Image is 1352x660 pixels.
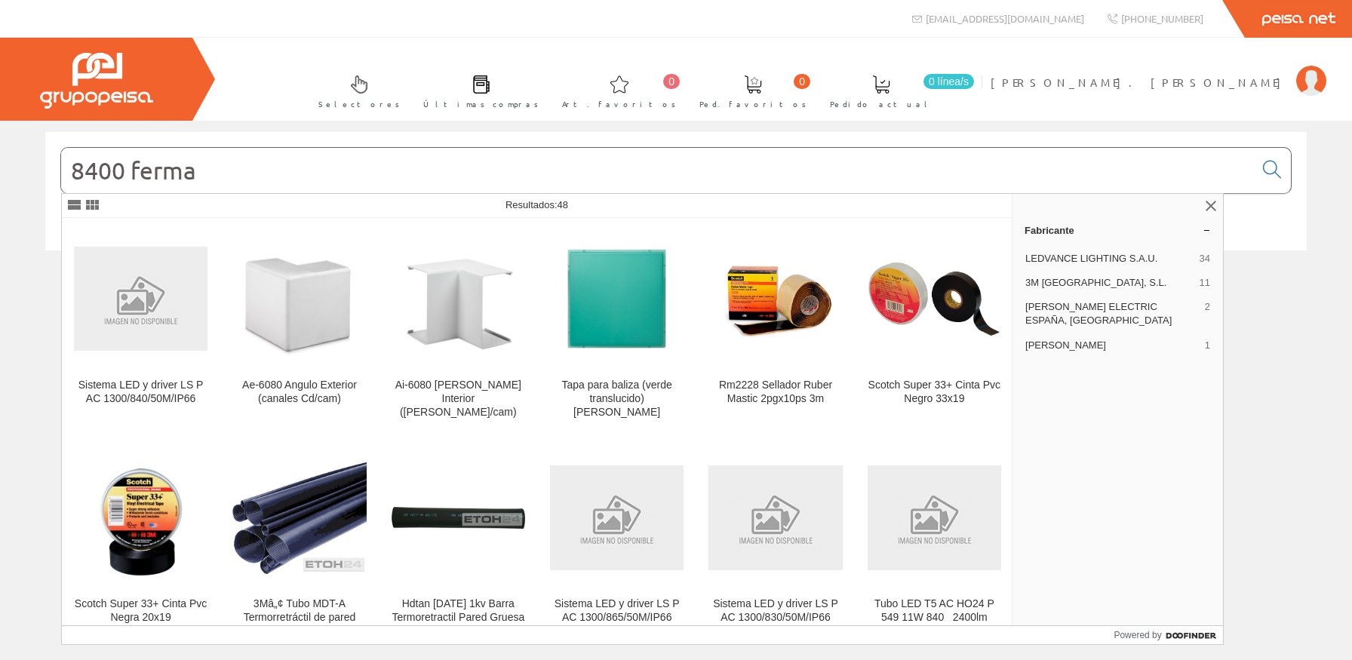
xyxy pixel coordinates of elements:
div: Ai-6080 [PERSON_NAME] Interior ([PERSON_NAME]/cam) [392,379,525,419]
a: Rm2228 Sellador Ruber Mastic 2pgx10ps 3m Rm2228 Sellador Ruber Mastic 2pgx10ps 3m [696,219,854,437]
a: Selectores [303,63,407,118]
span: [PERSON_NAME] ELECTRIC ESPAÑA, [GEOGRAPHIC_DATA] [1025,300,1199,327]
img: Sistema LED y driver LS P AC 1300/830/50M/IP66 [708,465,842,570]
a: Hdtan 12-3-1000 1kv Barra Termoretractil Pared Gruesa 3M Hdtan [DATE] 1kv Barra Termoretractil Pa... [379,437,537,655]
span: [PERSON_NAME] [1025,339,1199,352]
a: Ai-6080 Angulo Interior (canales Cd/cam) Ai-6080 [PERSON_NAME] Interior ([PERSON_NAME]/cam) [379,219,537,437]
span: Art. favoritos [562,97,676,112]
div: © Grupo Peisa [45,269,1307,282]
span: [PERSON_NAME]. [PERSON_NAME] [991,75,1289,90]
span: 3M [GEOGRAPHIC_DATA], S.L. [1025,276,1194,290]
div: Sistema LED y driver LS P AC 1300/830/50M/IP66 [708,597,842,625]
span: Últimas compras [423,97,539,112]
img: Hdtan 12-3-1000 1kv Barra Termoretractil Pared Gruesa 3M [392,507,525,529]
img: Scotch Super 33+ Cinta Pvc Negro 33x19 [868,232,1001,365]
span: 11 [1200,276,1210,290]
img: Tubo LED T5 AC HO24 P 549 11W 840 2400lm [868,465,1001,570]
div: Rm2228 Sellador Ruber Mastic 2pgx10ps 3m [708,379,842,406]
a: Tubo LED T5 AC HO24 P 549 11W 840 2400lm Tubo LED T5 AC HO24 P 549 11W 840 2400lm [856,437,1013,655]
img: Sistema LED y driver LS P AC 1300/840/50M/IP66 [74,247,207,351]
span: [PHONE_NUMBER] [1121,12,1203,25]
span: 0 línea/s [923,74,974,89]
img: 3Mâ„¢ Tubo MDT-A Termorretráctil de pared media 38-12-1000 [232,462,366,574]
div: Tubo LED T5 AC HO24 P 549 11W 840 2400lm [868,597,1001,625]
img: Ae-6080 Angulo Exterior (canales Cd/cam) [232,232,366,365]
img: Sistema LED y driver LS P AC 1300/865/50M/IP66 [550,465,684,570]
a: 3Mâ„¢ Tubo MDT-A Termorretráctil de pared media 38-12-1000 3Mâ„¢ Tubo MDT-A Termorretráctil de pa... [220,437,378,655]
div: 3Mâ„¢ Tubo MDT-A Termorretráctil de pared media 38-12-1000 [232,597,366,638]
img: Scotch Super 33+ Cinta Pvc Negra 20x19 [74,451,207,585]
a: Sistema LED y driver LS P AC 1300/865/50M/IP66 Sistema LED y driver LS P AC 1300/865/50M/IP66 [538,437,696,655]
a: Fabricante [1012,218,1223,242]
div: Ae-6080 Angulo Exterior (canales Cd/cam) [232,379,366,406]
img: Grupo Peisa [40,53,153,109]
a: Sistema LED y driver LS P AC 1300/840/50M/IP66 Sistema LED y driver LS P AC 1300/840/50M/IP66 [62,219,220,437]
img: Tapa para baliza (verde translucido) simon [550,232,684,365]
input: Buscar... [61,148,1254,193]
span: Ped. favoritos [699,97,807,112]
div: Hdtan [DATE] 1kv Barra Termoretractil Pared Gruesa 3M [392,597,525,638]
span: 1 [1205,339,1210,352]
a: Sistema LED y driver LS P AC 1300/830/50M/IP66 Sistema LED y driver LS P AC 1300/830/50M/IP66 [696,437,854,655]
span: 48 [558,199,568,210]
a: Ae-6080 Angulo Exterior (canales Cd/cam) Ae-6080 Angulo Exterior (canales Cd/cam) [220,219,378,437]
a: Últimas compras [408,63,546,118]
div: Sistema LED y driver LS P AC 1300/865/50M/IP66 [550,597,684,625]
div: Tapa para baliza (verde translucido) [PERSON_NAME] [550,379,684,419]
a: Scotch Super 33+ Cinta Pvc Negro 33x19 Scotch Super 33+ Cinta Pvc Negro 33x19 [856,219,1013,437]
img: Rm2228 Sellador Ruber Mastic 2pgx10ps 3m [708,232,842,365]
a: Scotch Super 33+ Cinta Pvc Negra 20x19 Scotch Super 33+ Cinta Pvc Negra 20x19 [62,437,220,655]
div: Scotch Super 33+ Cinta Pvc Negra 20x19 [74,597,207,625]
a: [PERSON_NAME]. [PERSON_NAME] [991,63,1326,77]
img: Ai-6080 Angulo Interior (canales Cd/cam) [392,232,525,365]
span: 0 [794,74,810,89]
span: [EMAIL_ADDRESS][DOMAIN_NAME] [926,12,1084,25]
span: Resultados: [505,199,568,210]
a: Tapa para baliza (verde translucido) simon Tapa para baliza (verde translucido) [PERSON_NAME] [538,219,696,437]
a: Powered by [1114,626,1223,644]
span: 2 [1205,300,1210,327]
span: Pedido actual [830,97,933,112]
span: LEDVANCE LIGHTING S.A.U. [1025,252,1194,266]
div: Sistema LED y driver LS P AC 1300/840/50M/IP66 [74,379,207,406]
span: Powered by [1114,628,1161,642]
span: Selectores [318,97,400,112]
span: 34 [1200,252,1210,266]
span: 0 [663,74,680,89]
div: Scotch Super 33+ Cinta Pvc Negro 33x19 [868,379,1001,406]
